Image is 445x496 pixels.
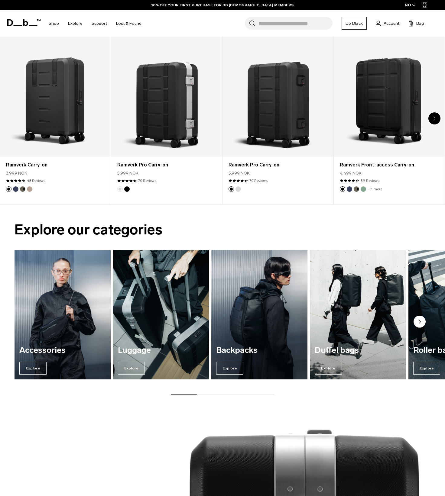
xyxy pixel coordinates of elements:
[117,186,123,192] button: Silver
[20,186,25,192] button: Forest Green
[334,34,444,157] a: Ramverk Front-access Carry-on
[111,34,223,205] div: 2 / 20
[211,250,307,380] div: 3 / 7
[6,161,105,169] a: Ramverk Carry-on
[369,187,382,191] a: +1 more
[116,13,141,34] a: Lost & Found
[113,250,209,380] div: 2 / 7
[216,346,303,355] h3: Backpacks
[315,362,342,375] span: Explore
[15,219,430,240] h2: Explore our categories
[413,362,440,375] span: Explore
[6,186,11,192] button: Black Out
[49,13,59,34] a: Shop
[111,34,222,157] a: Ramverk Pro Carry-on
[117,170,138,176] span: 5.999 NOK
[229,170,250,176] span: 5.999 NOK
[361,178,379,183] a: 59 reviews
[229,186,234,192] button: Black Out
[223,34,333,157] a: Ramverk Pro Carry-on
[44,10,146,37] nav: Main Navigation
[414,316,426,329] button: Next slide
[416,20,424,27] span: Bag
[310,250,406,380] a: Duffel bags Explore
[376,20,399,27] a: Account
[340,170,362,176] span: 4.499 NOK
[216,362,243,375] span: Explore
[118,362,145,375] span: Explore
[117,161,216,169] a: Ramverk Pro Carry-on
[235,186,241,192] button: Silver
[408,20,424,27] button: Bag
[124,186,130,192] button: Black Out
[342,17,367,30] a: Db Black
[13,186,18,192] button: Blue Hour
[223,34,334,205] div: 3 / 20
[151,2,294,8] a: 10% OFF YOUR FIRST PURCHASE FOR DB [DEMOGRAPHIC_DATA] MEMBERS
[354,186,359,192] button: Forest Green
[6,170,27,176] span: 3.999 NOK
[310,250,406,380] div: 4 / 7
[27,178,45,183] a: 48 reviews
[334,34,445,205] div: 4 / 20
[19,362,47,375] span: Explore
[428,112,440,124] div: Next slide
[361,186,366,192] button: Green Ray
[138,178,156,183] a: 70 reviews
[15,250,111,380] a: Accessories Explore
[15,250,111,380] div: 1 / 7
[347,186,352,192] button: Blue Hour
[68,13,83,34] a: Explore
[27,186,32,192] button: Fogbow Beige
[113,250,209,380] a: Luggage Explore
[340,161,438,169] a: Ramverk Front-access Carry-on
[92,13,107,34] a: Support
[249,178,268,183] a: 70 reviews
[384,20,399,27] span: Account
[229,161,327,169] a: Ramverk Pro Carry-on
[19,346,106,355] h3: Accessories
[118,346,204,355] h3: Luggage
[340,186,345,192] button: Black Out
[315,346,401,355] h3: Duffel bags
[211,250,307,380] a: Backpacks Explore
